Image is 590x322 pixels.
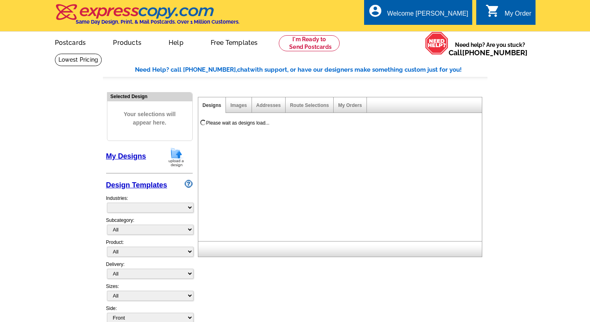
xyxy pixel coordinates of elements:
[237,66,250,73] span: chat
[449,48,528,57] span: Call
[106,152,146,160] a: My Designs
[135,65,487,74] div: Need Help? call [PHONE_NUMBER], with support, or have our designers make something custom just fo...
[113,102,186,135] span: Your selections will appear here.
[425,32,449,55] img: help
[449,41,532,57] span: Need help? Are you stuck?
[200,119,206,126] img: loading...
[76,19,240,25] h4: Same Day Design, Print, & Mail Postcards. Over 1 Million Customers.
[368,4,383,18] i: account_circle
[185,180,193,188] img: design-wizard-help-icon.png
[106,239,193,261] div: Product:
[338,103,362,108] a: My Orders
[100,32,154,51] a: Products
[462,48,528,57] a: [PHONE_NUMBER]
[485,9,532,19] a: shopping_cart My Order
[230,103,247,108] a: Images
[156,32,196,51] a: Help
[106,181,167,189] a: Design Templates
[387,10,468,21] div: Welcome [PERSON_NAME]
[256,103,281,108] a: Addresses
[107,93,192,100] div: Selected Design
[198,32,271,51] a: Free Templates
[106,283,193,305] div: Sizes:
[290,103,329,108] a: Route Selections
[106,261,193,283] div: Delivery:
[166,147,187,167] img: upload-design
[55,10,240,25] a: Same Day Design, Print, & Mail Postcards. Over 1 Million Customers.
[206,119,270,127] div: Please wait as designs load...
[505,10,532,21] div: My Order
[42,32,99,51] a: Postcards
[106,217,193,239] div: Subcategory:
[106,191,193,217] div: Industries:
[485,4,500,18] i: shopping_cart
[203,103,222,108] a: Designs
